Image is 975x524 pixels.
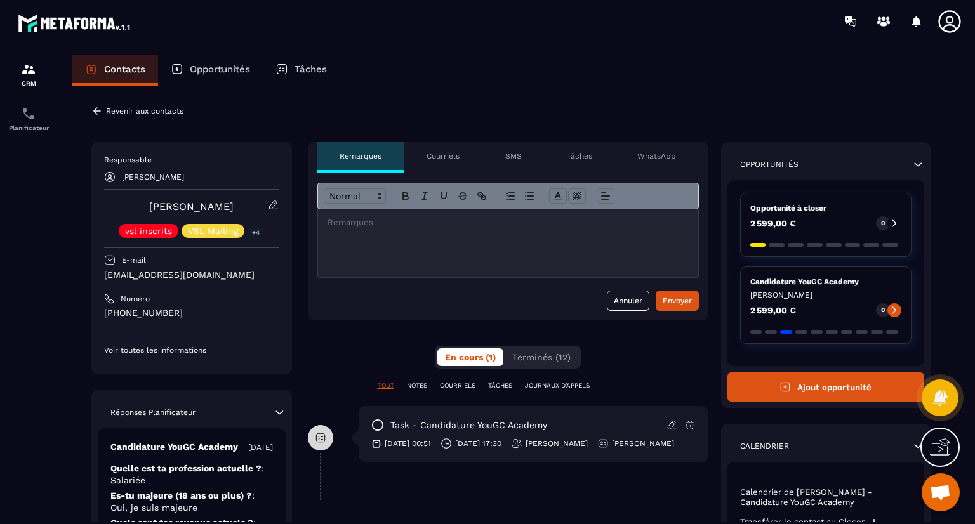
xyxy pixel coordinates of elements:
p: [PERSON_NAME] [612,438,674,449]
p: Opportunité à closer [750,203,902,213]
p: Opportunités [740,159,799,169]
p: VSL Mailing [188,226,238,235]
p: task - Candidature YouGC Academy [390,419,547,431]
p: Revenir aux contacts [106,107,183,115]
p: Voir toutes les informations [104,345,279,355]
p: vsl inscrits [125,226,172,235]
p: Tâches [567,151,592,161]
p: Candidature YouGC Academy [110,441,238,453]
p: Remarques [340,151,381,161]
p: [DATE] 17:30 [455,438,501,449]
p: Courriels [427,151,460,161]
p: Opportunités [190,63,250,75]
p: NOTES [407,381,427,390]
p: [DATE] [248,442,273,452]
button: Envoyer [656,291,699,311]
p: [DATE] 00:51 [385,438,431,449]
p: Quelle est ta profession actuelle ? [110,462,273,487]
button: Terminés (12) [505,348,578,366]
p: 0 [881,219,885,228]
button: Ajout opportunité [727,372,925,402]
a: Opportunités [158,55,263,86]
p: Calendrier de [PERSON_NAME] - Candidature YouGC Academy [740,487,912,508]
button: En cours (1) [437,348,503,366]
p: CRM [3,80,54,87]
a: formationformationCRM [3,52,54,96]
p: WhatsApp [637,151,676,161]
p: [PERSON_NAME] [750,290,902,300]
div: Envoyer [663,294,692,307]
div: Ouvrir le chat [922,473,960,511]
p: [PERSON_NAME] [122,173,184,181]
p: SMS [505,151,522,161]
p: TÂCHES [488,381,512,390]
p: +4 [248,226,264,239]
p: Tâches [295,63,327,75]
a: Tâches [263,55,340,86]
span: Terminés (12) [512,352,571,362]
p: JOURNAUX D'APPELS [525,381,590,390]
p: Contacts [104,63,145,75]
p: Réponses Planificateur [110,407,196,417]
p: 2 599,00 € [750,219,796,228]
span: En cours (1) [445,352,496,362]
img: scheduler [21,106,36,121]
p: Responsable [104,155,279,165]
p: 2 599,00 € [750,306,796,315]
p: COURRIELS [440,381,475,390]
p: E-mail [122,255,146,265]
a: [PERSON_NAME] [149,200,234,213]
p: [PHONE_NUMBER] [104,307,279,319]
p: Es-tu majeure (18 ans ou plus) ? [110,490,273,514]
p: [EMAIL_ADDRESS][DOMAIN_NAME] [104,269,279,281]
a: schedulerschedulerPlanificateur [3,96,54,141]
p: Calendrier [740,441,789,451]
p: Planificateur [3,124,54,131]
p: Candidature YouGC Academy [750,277,902,287]
a: Contacts [72,55,158,86]
p: TOUT [378,381,394,390]
img: formation [21,62,36,77]
img: logo [18,11,132,34]
p: 0 [881,306,885,315]
button: Annuler [607,291,649,311]
p: [PERSON_NAME] [526,438,588,449]
p: Numéro [121,294,150,304]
